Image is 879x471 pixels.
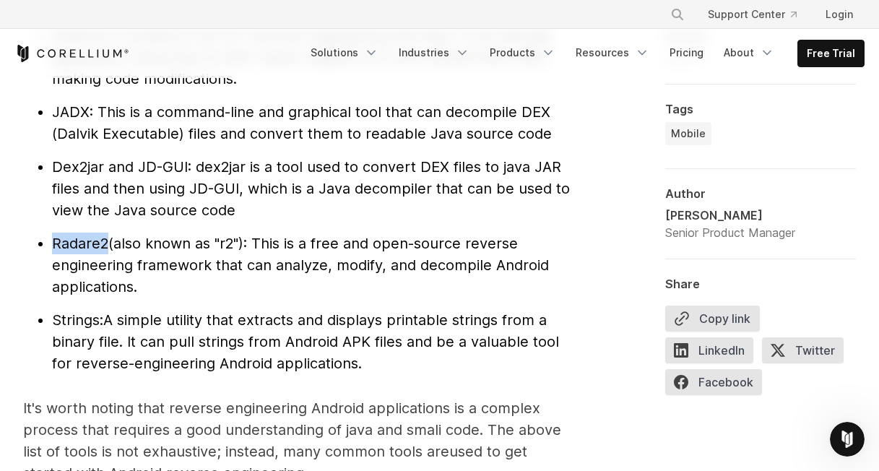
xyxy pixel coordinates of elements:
[390,40,478,66] a: Industries
[52,311,559,372] span: A simple utility that extracts and displays printable strings from a binary file. It can pull str...
[52,311,103,329] span: Strings:
[665,102,856,116] div: Tags
[52,235,108,252] span: Radare2
[217,443,449,460] span: ; instead, many common tools are
[302,40,387,66] a: Solutions
[217,443,458,460] span: u
[665,277,856,291] div: Share
[762,337,852,369] a: Twitter
[52,27,552,87] span: : A powerful tool for reverse engineering APK files. It can decode application resources to their...
[665,337,762,369] a: LinkedIn
[665,369,771,401] a: Facebook
[661,40,712,66] a: Pricing
[52,158,188,176] span: Dex2jar and JD-GUI
[665,337,753,363] span: LinkedIn
[481,40,564,66] a: Products
[665,369,762,395] span: Facebook
[52,103,552,142] span: : This is a command-line and graphical tool that can decompile DEX (Dalvik Executable) files and ...
[653,1,865,27] div: Navigation Menu
[52,235,549,295] span: (also known as "r2"): This is a free and open-source reverse engineering framework that can analy...
[665,122,711,145] a: Mobile
[302,40,865,67] div: Navigation Menu
[798,40,864,66] a: Free Trial
[762,337,844,363] span: Twitter
[665,186,856,201] div: Author
[52,158,570,219] span: : dex2jar is a tool used to convert DEX files to java JAR files and then using JD-GUI, which is a...
[665,224,795,241] div: Senior Product Manager
[696,1,808,27] a: Support Center
[715,40,783,66] a: About
[671,126,706,141] span: Mobile
[665,207,795,224] div: [PERSON_NAME]
[664,1,690,27] button: Search
[830,422,865,457] iframe: Intercom live chat
[665,306,760,332] button: Copy link
[814,1,865,27] a: Login
[14,45,129,62] a: Corellium Home
[567,40,658,66] a: Resources
[52,103,90,121] span: JADX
